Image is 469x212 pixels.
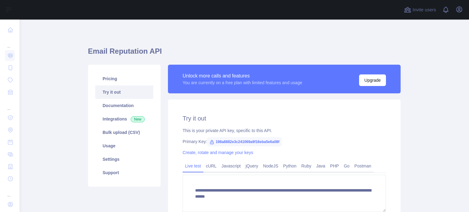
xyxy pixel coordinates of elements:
[403,5,437,15] button: Invite users
[359,74,386,86] button: Upgrade
[183,114,386,123] h2: Try it out
[281,161,299,171] a: Python
[299,161,314,171] a: Ruby
[183,161,203,171] a: Live test
[183,138,386,145] div: Primary Key:
[88,46,401,61] h1: Email Reputation API
[95,112,153,126] a: Integrations New
[95,72,153,85] a: Pricing
[183,128,386,134] div: This is your private API key, specific to this API.
[352,161,374,171] a: Postman
[183,72,302,80] div: Unlock more calls and features
[5,99,15,111] div: ...
[95,85,153,99] a: Try it out
[5,37,15,49] div: ...
[260,161,281,171] a: NodeJS
[413,6,436,13] span: Invite users
[243,161,260,171] a: jQuery
[341,161,352,171] a: Go
[219,161,243,171] a: Javascript
[328,161,341,171] a: PHP
[183,150,253,155] a: Create, rotate and manage your keys
[95,153,153,166] a: Settings
[314,161,328,171] a: Java
[95,166,153,179] a: Support
[131,116,145,122] span: New
[183,80,302,86] div: You are currently on a free plan with limited features and usage
[203,161,219,171] a: cURL
[5,185,15,198] div: ...
[95,139,153,153] a: Usage
[207,137,282,146] span: 198a8882e3c241069a9f16eba5e6a08f
[95,99,153,112] a: Documentation
[95,126,153,139] a: Bulk upload (CSV)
